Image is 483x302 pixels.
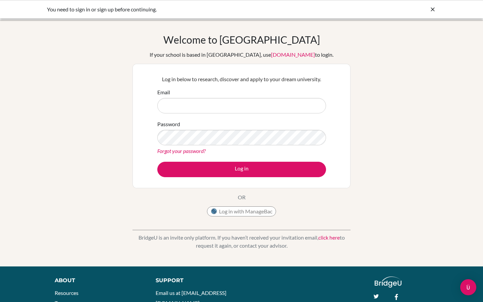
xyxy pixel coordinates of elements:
div: About [55,276,141,285]
a: click here [318,234,340,241]
label: Email [157,88,170,96]
a: Forgot your password? [157,148,206,154]
p: OR [238,193,246,201]
img: logo_white@2x-f4f0deed5e89b7ecb1c2cc34c3e3d731f90f0f143d5ea2071677605dd97b5244.png [375,276,402,288]
div: You need to sign in or sign up before continuing. [47,5,335,13]
button: Log in [157,162,326,177]
a: Resources [55,290,78,296]
button: Log in with ManageBac [207,206,276,216]
div: Open Intercom Messenger [460,279,476,295]
p: BridgeU is an invite only platform. If you haven’t received your invitation email, to request it ... [132,234,351,250]
a: [DOMAIN_NAME] [271,51,315,58]
div: Support [156,276,235,285]
div: If your school is based in [GEOGRAPHIC_DATA], use to login. [150,51,333,59]
h1: Welcome to [GEOGRAPHIC_DATA] [163,34,320,46]
p: Log in below to research, discover and apply to your dream university. [157,75,326,83]
label: Password [157,120,180,128]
